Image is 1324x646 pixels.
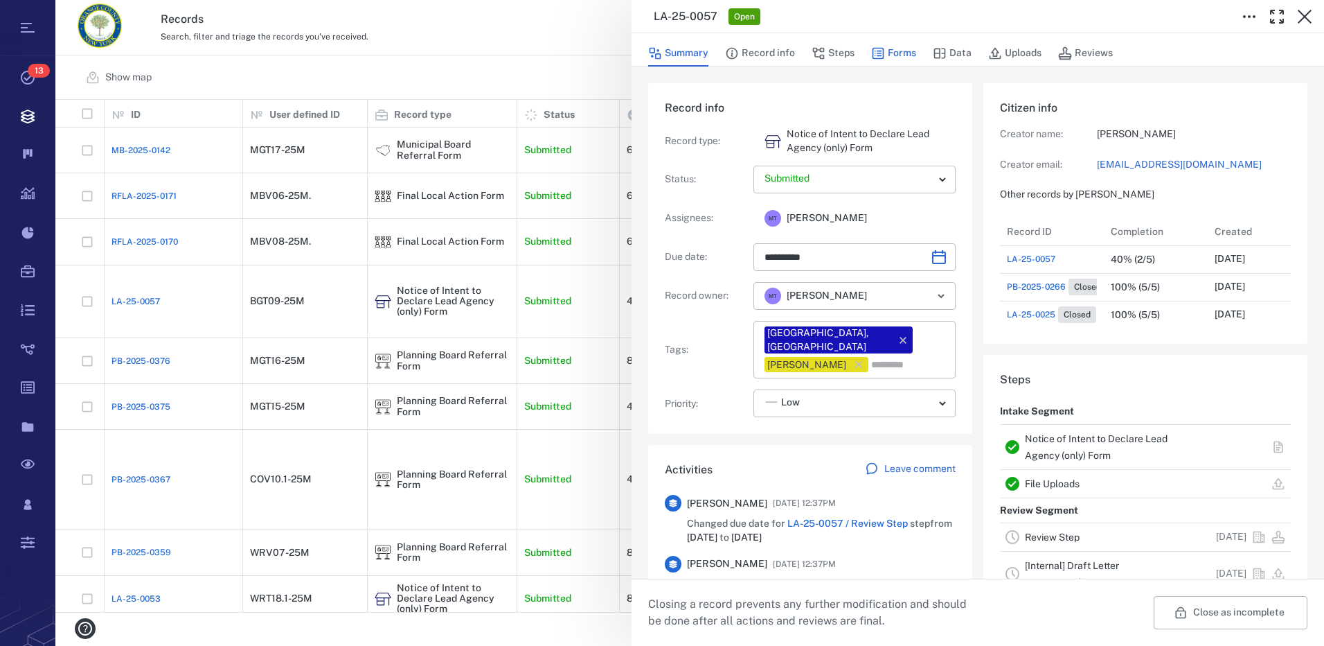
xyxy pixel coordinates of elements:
a: File Uploads [1025,478,1080,489]
p: [DATE] [1215,252,1245,266]
p: [DATE] [1215,308,1245,322]
p: Intake Segment [1000,399,1074,424]
button: Record info [725,40,795,67]
h6: Steps [1000,372,1291,388]
a: Notice of Intent to Declare Lead Agency (only) Form [1025,433,1168,461]
button: Summary [648,40,708,67]
a: Review Step [1025,532,1080,543]
p: Review Segment [1000,498,1078,523]
p: Tags : [665,343,748,357]
span: 13 [28,64,50,78]
button: Toggle Fullscreen [1263,3,1291,30]
span: [DATE] [731,532,762,543]
p: [DATE] [1216,567,1246,581]
div: Created [1215,212,1252,251]
a: LA-25-0057 [1007,253,1055,265]
span: Changed due date for step from to [687,517,956,544]
p: [PERSON_NAME] [1097,128,1291,141]
div: Record infoRecord type:Notice of Intent to Declare Lead Agency (only) FormStatus:Assignees:MT[PER... [648,83,972,445]
div: 40% (2/5) [1111,254,1155,265]
span: Closed [1061,309,1093,321]
span: [PERSON_NAME] [687,557,767,571]
button: Close [1291,3,1318,30]
div: [GEOGRAPHIC_DATA], [GEOGRAPHIC_DATA] [767,326,891,353]
p: Record owner : [665,289,748,303]
button: Uploads [988,40,1041,67]
a: [EMAIL_ADDRESS][DOMAIN_NAME] [1097,158,1291,172]
p: Submitted [764,172,933,186]
span: [DATE] [687,532,717,543]
div: Completion [1111,212,1163,251]
p: Other records by [PERSON_NAME] [1000,188,1291,202]
div: 100% (5/5) [1111,310,1160,320]
h3: LA-25-0057 [654,8,717,25]
button: Reviews [1058,40,1113,67]
div: Record ID [1007,212,1052,251]
div: Completion [1104,218,1208,245]
p: [DATE] [1215,280,1245,294]
div: M T [764,288,781,304]
span: [PERSON_NAME] [787,211,867,225]
h6: Record info [665,100,956,116]
span: Open [731,11,758,23]
div: Notice of Intent to Declare Lead Agency (only) Form [764,133,781,150]
span: Low [781,396,800,410]
h6: Activities [665,462,713,478]
span: Assigned step to [687,578,882,592]
p: Creator email: [1000,158,1097,172]
button: Close as incomplete [1154,596,1307,629]
p: Status : [665,173,748,186]
a: [Internal] Draft Letter Recommendation For Review [1025,560,1154,588]
button: Toggle to Edit Boxes [1235,3,1263,30]
p: [DATE] [1216,530,1246,544]
span: Help [31,10,60,22]
p: Leave comment [884,462,956,476]
span: [PERSON_NAME] [787,289,867,303]
p: Closing a record prevents any further modification and should be done after all actions and revie... [648,596,978,629]
button: Data [933,40,972,67]
p: Notice of Intent to Declare Lead Agency (only) Form [787,128,956,155]
p: Record type : [665,134,748,148]
span: [PERSON_NAME] [687,497,767,511]
a: PB-2025-0266Closed [1007,279,1107,295]
button: Forms [871,40,916,67]
a: LA-25-0025Closed [1007,306,1096,323]
a: LA-25-0057 / Review Step [787,518,908,529]
span: PB-2025-0266 [1007,281,1066,293]
p: Creator name: [1000,128,1097,141]
span: Closed [1071,281,1104,293]
button: Steps [812,40,855,67]
div: Record ID [1000,218,1104,245]
span: [DATE] 12:37PM [773,495,836,512]
button: Open [931,286,951,306]
p: Assignees : [665,211,748,225]
button: Choose date, selected date is Nov 6, 2025 [925,243,953,271]
a: Leave comment [865,462,956,478]
div: Created [1208,218,1312,245]
div: [PERSON_NAME] [767,358,846,372]
p: Due date : [665,250,748,264]
p: Priority : [665,397,748,411]
h6: Citizen info [1000,100,1291,116]
div: Citizen infoCreator name:[PERSON_NAME]Creator email:[EMAIL_ADDRESS][DOMAIN_NAME]Other records by ... [983,83,1307,355]
span: [DATE] 12:37PM [773,556,836,573]
div: 100% (5/5) [1111,282,1160,293]
span: LA-25-0025 [1007,308,1055,321]
div: M T [764,210,781,227]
